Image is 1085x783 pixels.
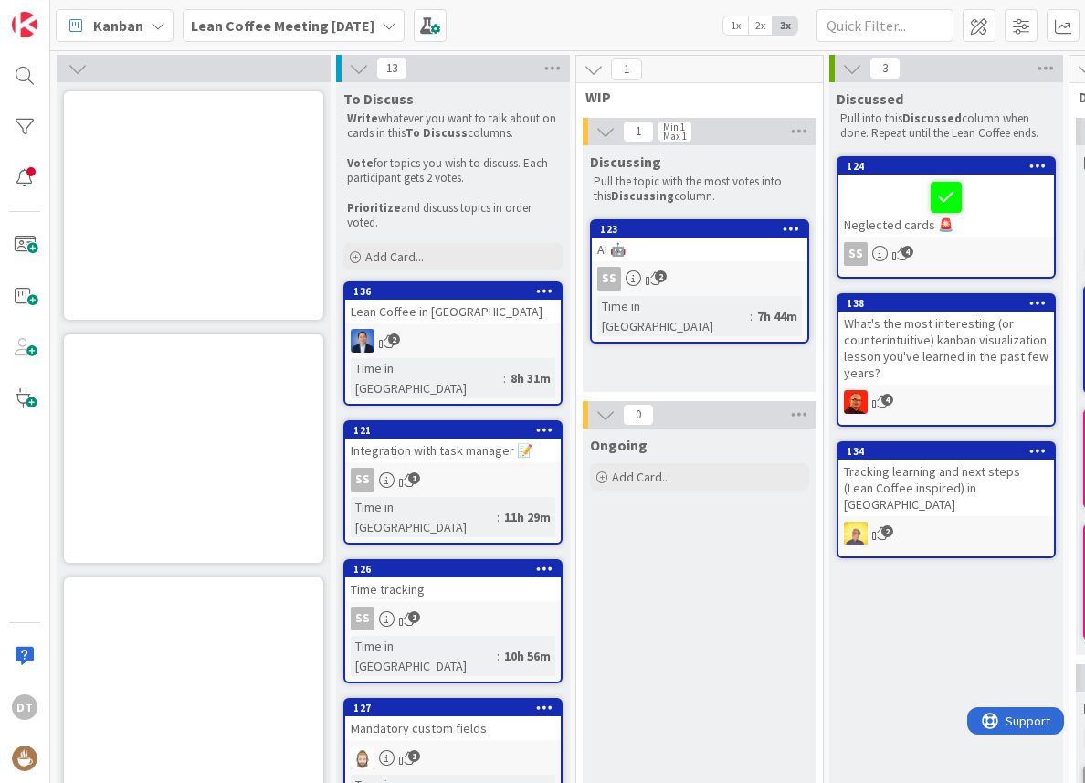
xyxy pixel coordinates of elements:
[408,750,420,762] span: 1
[838,443,1054,460] div: 134
[38,3,83,25] span: Support
[847,297,1054,310] div: 138
[345,700,561,716] div: 127
[838,295,1054,385] div: 138What's the most interesting (or counterintuitive) kanban visualization lesson you've learned i...
[376,58,407,79] span: 13
[347,111,559,142] p: whatever you want to talk about on cards in this columns.
[623,404,654,426] span: 0
[12,12,37,37] img: Visit kanbanzone.com
[611,188,674,204] strong: Discussing
[597,267,621,291] div: SS
[881,394,893,406] span: 4
[663,122,685,132] div: Min 1
[600,223,807,236] div: 123
[345,300,561,323] div: Lean Coffee in [GEOGRAPHIC_DATA]
[353,702,561,714] div: 127
[408,472,420,484] span: 1
[12,746,37,771] img: avatar
[365,249,424,265] span: Add Card...
[351,636,497,676] div: Time in [GEOGRAPHIC_DATA]
[663,132,687,141] div: Max 1
[345,283,561,300] div: 136
[723,16,748,35] span: 1x
[347,155,374,171] strong: Vote
[345,422,561,462] div: 121Integration with task manager 📝
[345,468,561,492] div: SS
[838,158,1054,237] div: 124Neglected cards 🚨
[388,333,400,345] span: 2
[773,16,797,35] span: 3x
[506,368,555,388] div: 8h 31m
[191,16,374,35] b: Lean Coffee Meeting [DATE]
[351,746,374,769] img: Rv
[351,497,497,537] div: Time in [GEOGRAPHIC_DATA]
[597,296,750,336] div: Time in [GEOGRAPHIC_DATA]
[592,267,807,291] div: SS
[612,469,670,485] span: Add Card...
[347,201,559,231] p: and discuss topics in order voted.
[844,390,868,414] img: CP
[345,422,561,439] div: 121
[748,16,773,35] span: 2x
[838,522,1054,545] div: JW
[351,358,503,398] div: Time in [GEOGRAPHIC_DATA]
[753,306,802,326] div: 7h 44m
[353,424,561,437] div: 121
[500,507,555,527] div: 11h 29m
[901,246,913,258] span: 4
[347,111,378,126] strong: Write
[347,200,401,216] strong: Prioritize
[881,525,893,537] span: 2
[345,746,561,769] div: Rv
[844,242,868,266] div: SS
[343,90,414,108] span: To Discuss
[345,439,561,462] div: Integration with task manager 📝
[408,611,420,623] span: 1
[838,242,1054,266] div: SS
[847,160,1054,173] div: 124
[655,270,667,282] span: 2
[750,306,753,326] span: :
[12,694,37,720] div: DT
[345,607,561,630] div: SS
[351,329,374,353] img: DP
[497,507,500,527] span: :
[902,111,962,126] strong: Discussed
[838,312,1054,385] div: What's the most interesting (or counterintuitive) kanban visualization lesson you've learned in t...
[351,607,374,630] div: SS
[869,58,901,79] span: 3
[345,561,561,577] div: 126
[585,88,800,106] span: WIP
[503,368,506,388] span: :
[838,158,1054,175] div: 124
[345,577,561,601] div: Time tracking
[838,443,1054,516] div: 134Tracking learning and next steps (Lean Coffee inspired) in [GEOGRAPHIC_DATA]
[838,295,1054,312] div: 138
[847,445,1054,458] div: 134
[347,156,559,186] p: for topics you wish to discuss. Each participant gets 2 votes.
[840,111,1052,142] p: Pull into this column when done. Repeat until the Lean Coffee ends.
[345,329,561,353] div: DP
[838,460,1054,516] div: Tracking learning and next steps (Lean Coffee inspired) in [GEOGRAPHIC_DATA]
[838,390,1054,414] div: CP
[838,175,1054,237] div: Neglected cards 🚨
[837,90,903,108] span: Discussed
[611,58,642,80] span: 1
[345,716,561,740] div: Mandatory custom fields
[351,468,374,492] div: SS
[844,522,868,545] img: JW
[353,563,561,576] div: 126
[406,125,468,141] strong: To Discuss
[345,561,561,601] div: 126Time tracking
[590,153,661,171] span: Discussing
[345,700,561,740] div: 127Mandatory custom fields
[500,646,555,666] div: 10h 56m
[816,9,953,42] input: Quick Filter...
[592,238,807,261] div: AI 🤖
[497,646,500,666] span: :
[93,15,143,37] span: Kanban
[345,283,561,323] div: 136Lean Coffee in [GEOGRAPHIC_DATA]
[623,121,654,143] span: 1
[353,285,561,298] div: 136
[594,175,806,205] p: Pull the topic with the most votes into this column.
